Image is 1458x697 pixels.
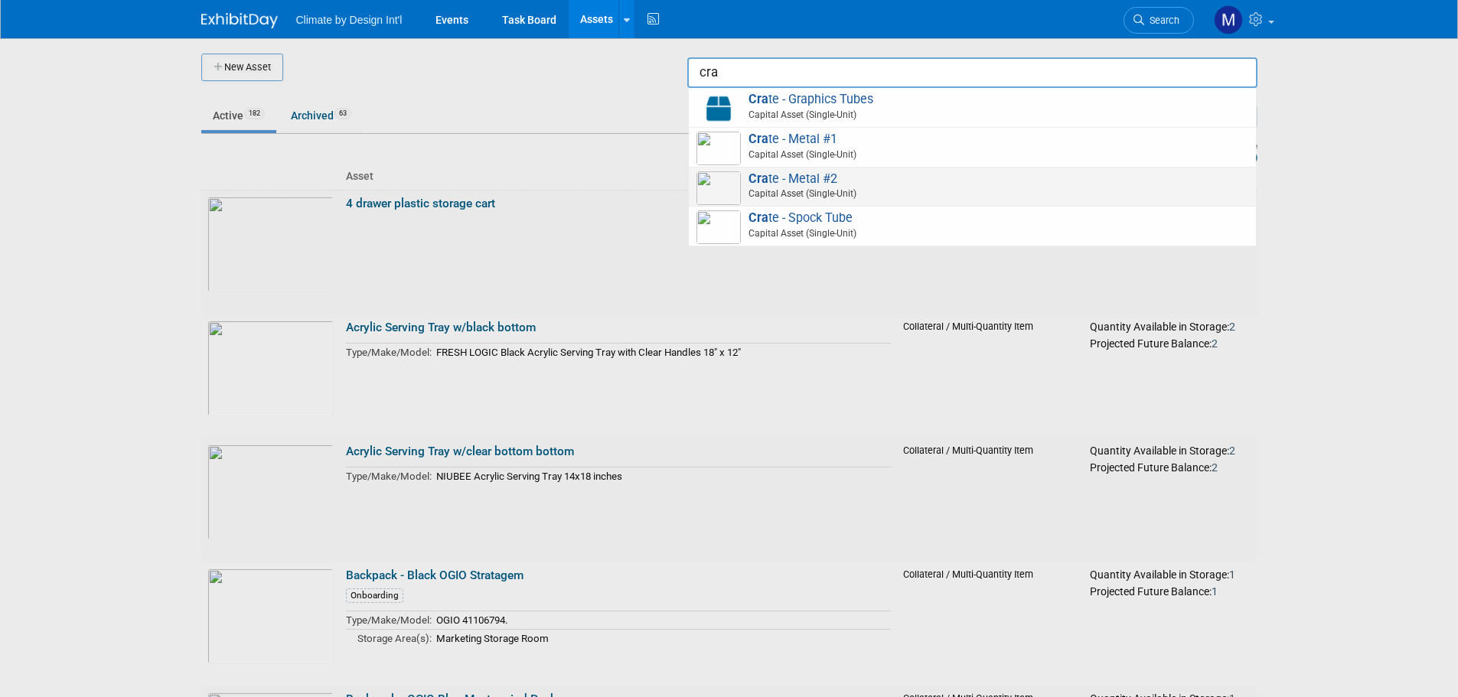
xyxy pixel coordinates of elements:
span: Capital Asset (Single-Unit) [701,226,1248,240]
a: Search [1124,7,1194,34]
strong: Cra [749,132,768,146]
input: search assets [687,57,1257,88]
span: te - Spock Tube [696,210,1248,242]
strong: Cra [749,210,768,225]
img: Michelle Jones [1214,5,1243,34]
strong: Cra [749,171,768,186]
span: Capital Asset (Single-Unit) [701,108,1248,122]
span: Search [1144,15,1179,26]
span: te - Metal #1 [696,132,1248,163]
span: te - Metal #2 [696,171,1248,203]
strong: Cra [749,92,768,106]
img: Capital-Asset-Icon-2.png [696,92,741,125]
img: ExhibitDay [201,13,278,28]
span: Climate by Design Int'l [296,14,403,26]
span: Capital Asset (Single-Unit) [701,148,1248,161]
span: Capital Asset (Single-Unit) [701,187,1248,200]
span: te - Graphics Tubes [696,92,1248,123]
